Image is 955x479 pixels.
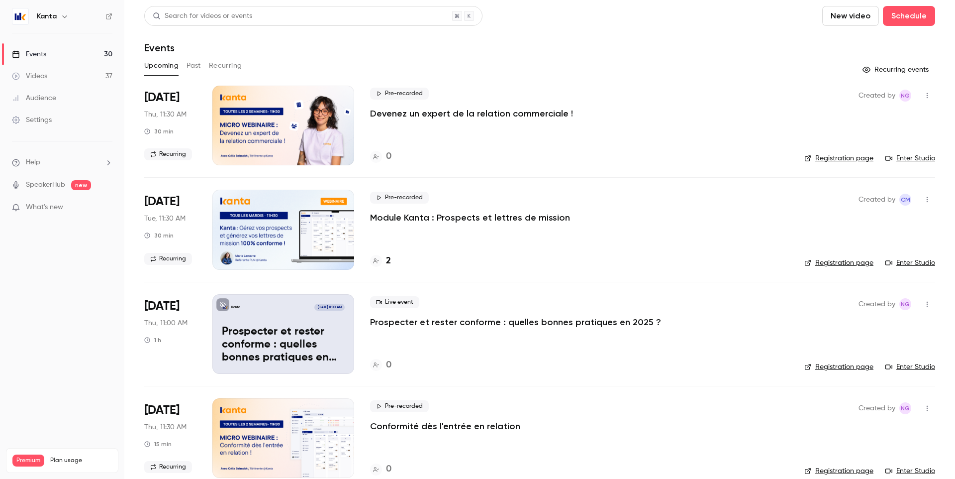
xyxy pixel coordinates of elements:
h4: 2 [386,254,391,268]
a: Registration page [804,258,873,268]
img: Kanta [12,8,28,24]
a: Prospecter et rester conforme : quelles bonnes pratiques en 2025 ?Kanta[DATE] 11:00 AMProspecter ... [212,294,354,374]
button: Schedule [883,6,935,26]
div: Oct 14 Tue, 11:30 AM (Europe/Paris) [144,190,196,269]
div: 30 min [144,232,174,239]
span: Created by [859,298,895,310]
div: 30 min [144,127,174,135]
span: Pre-recorded [370,88,429,100]
p: Kanta [231,305,240,310]
a: 0 [370,359,391,372]
div: Videos [12,71,47,81]
span: Created by [859,90,895,102]
span: Pre-recorded [370,192,429,204]
span: Thu, 11:30 AM [144,110,187,120]
span: Thu, 11:30 AM [144,422,187,432]
div: Oct 16 Thu, 11:30 AM (Europe/Paris) [144,398,196,478]
a: 0 [370,150,391,163]
span: Nicolas Guitard [899,298,911,310]
span: Premium [12,455,44,467]
span: Pre-recorded [370,400,429,412]
li: help-dropdown-opener [12,157,112,168]
a: Module Kanta : Prospects et lettres de mission [370,212,570,224]
a: 2 [370,254,391,268]
h4: 0 [386,150,391,163]
div: Oct 9 Thu, 11:30 AM (Europe/Paris) [144,86,196,165]
button: New video [822,6,879,26]
a: Prospecter et rester conforme : quelles bonnes pratiques en 2025 ? [370,316,661,328]
a: Enter Studio [885,153,935,163]
span: Help [26,157,40,168]
span: Plan usage [50,457,112,465]
button: Past [187,58,201,74]
span: CM [901,194,910,206]
span: NG [901,298,910,310]
span: Live event [370,296,419,308]
h1: Events [144,42,175,54]
span: [DATE] [144,194,180,210]
a: Registration page [804,153,873,163]
span: Created by [859,402,895,414]
span: [DATE] 11:00 AM [314,304,344,311]
span: Tue, 11:30 AM [144,214,186,224]
div: Oct 16 Thu, 11:00 AM (Europe/Paris) [144,294,196,374]
span: Recurring [144,461,192,473]
span: NG [901,402,910,414]
span: [DATE] [144,298,180,314]
h6: Kanta [37,11,57,21]
a: Enter Studio [885,362,935,372]
a: Enter Studio [885,466,935,476]
div: 15 min [144,440,172,448]
h4: 0 [386,359,391,372]
button: Recurring events [858,62,935,78]
span: Nicolas Guitard [899,402,911,414]
div: Events [12,49,46,59]
span: [DATE] [144,90,180,106]
h4: 0 [386,463,391,476]
a: Enter Studio [885,258,935,268]
a: Devenez un expert de la relation commerciale ! [370,108,573,120]
div: Settings [12,115,52,125]
span: Nicolas Guitard [899,90,911,102]
span: Recurring [144,253,192,265]
button: Recurring [209,58,242,74]
iframe: Noticeable Trigger [100,203,112,212]
a: 0 [370,463,391,476]
p: Prospecter et rester conforme : quelles bonnes pratiques en 2025 ? [222,326,345,364]
a: Registration page [804,362,873,372]
a: Registration page [804,466,873,476]
button: Upcoming [144,58,179,74]
a: Conformité dès l'entrée en relation [370,420,520,432]
span: Recurring [144,148,192,160]
div: Audience [12,93,56,103]
div: Search for videos or events [153,11,252,21]
span: Created by [859,194,895,206]
span: Charlotte MARTEL [899,194,911,206]
span: [DATE] [144,402,180,418]
span: What's new [26,202,63,213]
span: new [71,180,91,190]
div: 1 h [144,336,161,344]
span: NG [901,90,910,102]
a: SpeakerHub [26,180,65,190]
span: Thu, 11:00 AM [144,318,188,328]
